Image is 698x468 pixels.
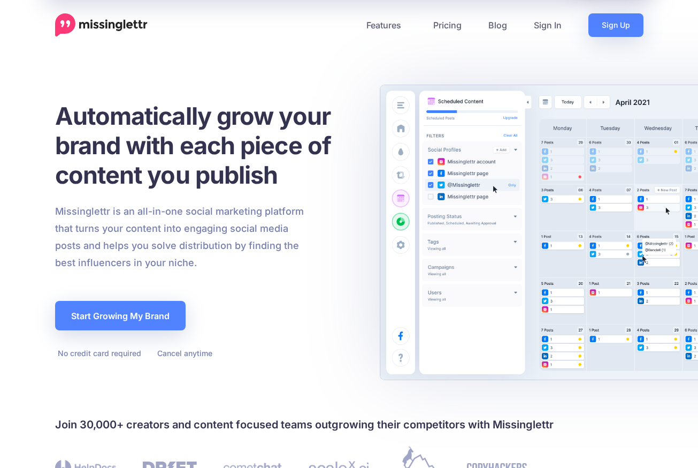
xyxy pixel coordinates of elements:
a: Sign Up [588,13,643,37]
a: Sign In [520,13,575,37]
li: Cancel anytime [155,346,212,360]
a: Start Growing My Brand [55,301,186,330]
li: No credit card required [55,346,141,360]
a: Pricing [420,13,475,37]
a: Features [353,13,420,37]
a: Home [55,13,148,37]
a: Blog [475,13,520,37]
h1: Automatically grow your brand with each piece of content you publish [55,101,357,190]
h4: Join 30,000+ creators and content focused teams outgrowing their competitors with Missinglettr [55,416,643,433]
p: Missinglettr is an all-in-one social marketing platform that turns your content into engaging soc... [55,203,304,271]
